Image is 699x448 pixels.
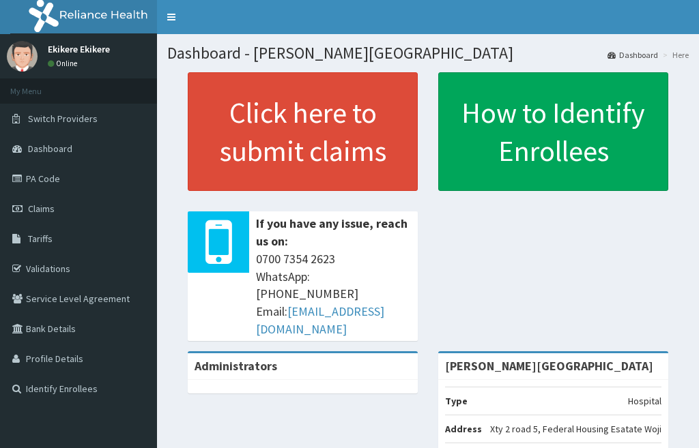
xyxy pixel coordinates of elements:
b: Type [445,395,468,407]
li: Here [659,49,689,61]
p: Ekikere Ekikere [48,44,110,54]
a: Online [48,59,81,68]
img: User Image [7,41,38,72]
span: Tariffs [28,233,53,245]
a: Dashboard [608,49,658,61]
a: [EMAIL_ADDRESS][DOMAIN_NAME] [256,303,384,337]
span: Dashboard [28,143,72,155]
b: Administrators [195,358,277,374]
span: 0700 7354 2623 WhatsApp: [PHONE_NUMBER] Email: [256,250,411,338]
strong: [PERSON_NAME][GEOGRAPHIC_DATA] [445,358,653,374]
b: If you have any issue, reach us on: [256,215,408,249]
b: Address [445,423,482,435]
span: Switch Providers [28,113,98,125]
a: Click here to submit claims [188,72,418,191]
p: Hospital [628,394,661,408]
p: Xty 2 road 5, Federal Housing Esatate Woji [490,422,661,436]
a: How to Identify Enrollees [438,72,668,191]
h1: Dashboard - [PERSON_NAME][GEOGRAPHIC_DATA] [167,44,689,62]
span: Claims [28,203,55,215]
